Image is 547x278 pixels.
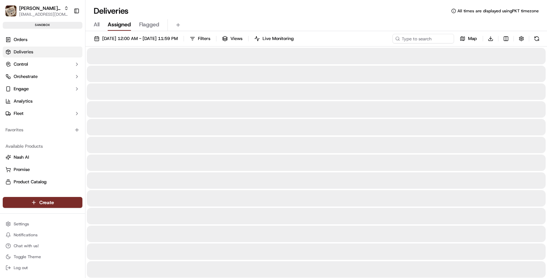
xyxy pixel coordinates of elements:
[3,108,82,119] button: Fleet
[251,34,297,43] button: Live Monitoring
[14,154,29,160] span: Nash AI
[3,176,82,187] button: Product Catalog
[532,34,542,43] button: Refresh
[3,124,82,135] div: Favorites
[468,36,477,42] span: Map
[14,254,41,260] span: Toggle Theme
[14,191,29,197] span: Returns
[3,263,82,273] button: Log out
[3,34,82,45] a: Orders
[14,265,28,270] span: Log out
[14,110,24,117] span: Fleet
[19,12,69,17] button: [EMAIL_ADDRESS][DOMAIN_NAME]
[3,197,82,208] button: Create
[3,152,82,163] button: Nash AI
[392,34,454,43] input: Type to search
[3,241,82,251] button: Chat with us!
[187,34,213,43] button: Filters
[14,86,29,92] span: Engage
[3,59,82,70] button: Control
[5,179,80,185] a: Product Catalog
[14,37,27,43] span: Orders
[14,49,33,55] span: Deliveries
[3,141,82,152] div: Available Products
[3,3,71,19] button: Kisha's Bistro[PERSON_NAME]'s Bistro[EMAIL_ADDRESS][DOMAIN_NAME]
[108,21,131,29] span: Assigned
[94,21,99,29] span: All
[198,36,210,42] span: Filters
[457,8,539,14] span: All times are displayed using PKT timezone
[14,98,32,104] span: Analytics
[457,34,480,43] button: Map
[3,252,82,262] button: Toggle Theme
[14,61,28,67] span: Control
[19,5,61,12] button: [PERSON_NAME]'s Bistro
[3,189,82,200] button: Returns
[3,164,82,175] button: Promise
[14,179,46,185] span: Product Catalog
[3,71,82,82] button: Orchestrate
[3,230,82,240] button: Notifications
[102,36,178,42] span: [DATE] 12:00 AM - [DATE] 11:59 PM
[3,219,82,229] button: Settings
[139,21,159,29] span: Flagged
[3,96,82,107] a: Analytics
[230,36,242,42] span: Views
[3,47,82,57] a: Deliveries
[219,34,245,43] button: Views
[5,191,80,197] a: Returns
[5,5,16,16] img: Kisha's Bistro
[3,83,82,94] button: Engage
[94,5,129,16] h1: Deliveries
[14,74,38,80] span: Orchestrate
[14,232,38,238] span: Notifications
[14,167,30,173] span: Promise
[3,22,82,29] div: sandbox
[5,154,80,160] a: Nash AI
[39,199,54,206] span: Create
[91,34,181,43] button: [DATE] 12:00 AM - [DATE] 11:59 PM
[263,36,294,42] span: Live Monitoring
[14,221,29,227] span: Settings
[14,243,39,249] span: Chat with us!
[5,167,80,173] a: Promise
